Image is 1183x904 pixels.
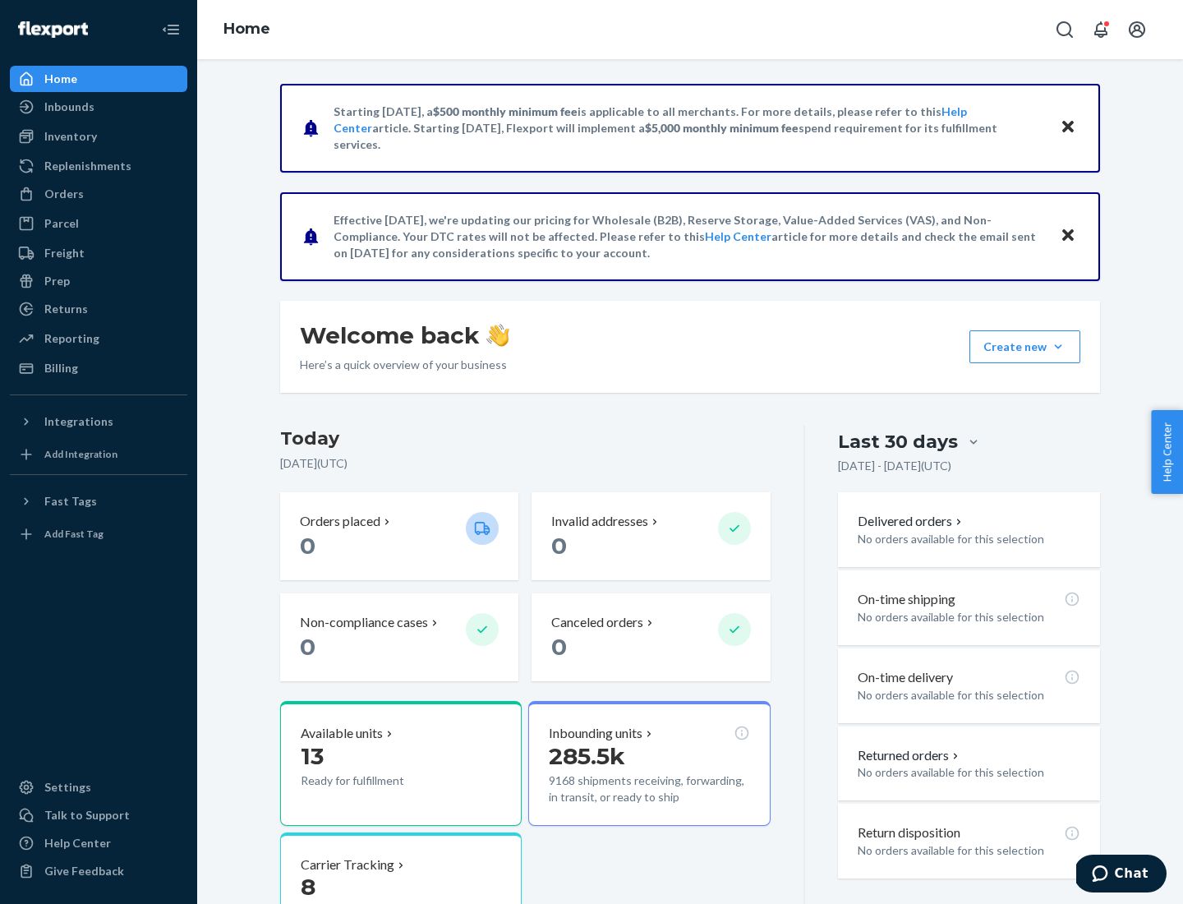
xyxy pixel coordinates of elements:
button: Talk to Support [10,802,187,828]
div: Inbounds [44,99,94,115]
ol: breadcrumbs [210,6,283,53]
div: Integrations [44,413,113,430]
a: Freight [10,240,187,266]
button: Close [1057,224,1079,248]
p: 9168 shipments receiving, forwarding, in transit, or ready to ship [549,773,749,805]
span: $5,000 monthly minimum fee [645,121,799,135]
a: Orders [10,181,187,207]
button: Delivered orders [858,512,965,531]
p: [DATE] ( UTC ) [280,455,771,472]
a: Help Center [705,229,771,243]
p: Here’s a quick overview of your business [300,357,509,373]
h3: Today [280,426,771,452]
div: Inventory [44,128,97,145]
a: Reporting [10,325,187,352]
p: Return disposition [858,823,960,842]
a: Prep [10,268,187,294]
a: Home [10,66,187,92]
button: Canceled orders 0 [532,593,770,681]
span: 13 [301,742,324,770]
a: Settings [10,774,187,800]
button: Integrations [10,408,187,435]
a: Parcel [10,210,187,237]
button: Help Center [1151,410,1183,494]
p: No orders available for this selection [858,687,1080,703]
button: Give Feedback [10,858,187,884]
button: Available units13Ready for fulfillment [280,701,522,826]
span: 0 [551,532,567,560]
button: Open Search Box [1048,13,1081,46]
button: Close [1057,116,1079,140]
iframe: Opens a widget where you can chat to one of our agents [1076,855,1167,896]
p: No orders available for this selection [858,764,1080,781]
div: Home [44,71,77,87]
button: Returned orders [858,746,962,765]
p: On-time shipping [858,590,955,609]
a: Replenishments [10,153,187,179]
button: Invalid addresses 0 [532,492,770,580]
p: [DATE] - [DATE] ( UTC ) [838,458,951,474]
span: 0 [551,633,567,661]
a: Returns [10,296,187,322]
p: Ready for fulfillment [301,773,453,789]
p: Available units [301,724,383,743]
a: Add Fast Tag [10,521,187,547]
button: Close Navigation [154,13,187,46]
p: On-time delivery [858,668,953,687]
div: Add Integration [44,447,117,461]
div: Fast Tags [44,493,97,510]
a: Help Center [10,830,187,856]
div: Reporting [44,330,99,347]
a: Billing [10,355,187,381]
button: Open account menu [1121,13,1153,46]
p: Non-compliance cases [300,613,428,632]
button: Create new [969,330,1080,363]
img: Flexport logo [18,21,88,38]
div: Replenishments [44,158,131,174]
div: Help Center [44,835,111,851]
div: Orders [44,186,84,202]
p: No orders available for this selection [858,531,1080,547]
div: Give Feedback [44,863,124,879]
p: Starting [DATE], a is applicable to all merchants. For more details, please refer to this article... [334,104,1044,153]
button: Orders placed 0 [280,492,518,580]
span: $500 monthly minimum fee [433,104,578,118]
p: Canceled orders [551,613,643,632]
button: Inbounding units285.5k9168 shipments receiving, forwarding, in transit, or ready to ship [528,701,770,826]
div: Billing [44,360,78,376]
img: hand-wave emoji [486,324,509,347]
div: Add Fast Tag [44,527,104,541]
p: Invalid addresses [551,512,648,531]
div: Talk to Support [44,807,130,823]
div: Returns [44,301,88,317]
span: 8 [301,873,315,901]
div: Last 30 days [838,429,958,454]
p: No orders available for this selection [858,609,1080,625]
p: Effective [DATE], we're updating our pricing for Wholesale (B2B), Reserve Storage, Value-Added Se... [334,212,1044,261]
span: 0 [300,532,315,560]
p: Orders placed [300,512,380,531]
p: Carrier Tracking [301,856,394,874]
a: Home [223,20,270,38]
a: Add Integration [10,441,187,468]
p: No orders available for this selection [858,842,1080,859]
span: 285.5k [549,742,625,770]
div: Freight [44,245,85,261]
h1: Welcome back [300,321,509,350]
p: Inbounding units [549,724,642,743]
div: Prep [44,273,70,289]
div: Parcel [44,215,79,232]
button: Non-compliance cases 0 [280,593,518,681]
a: Inventory [10,123,187,150]
div: Settings [44,779,91,796]
span: 0 [300,633,315,661]
a: Inbounds [10,94,187,120]
button: Open notifications [1084,13,1117,46]
button: Fast Tags [10,488,187,514]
